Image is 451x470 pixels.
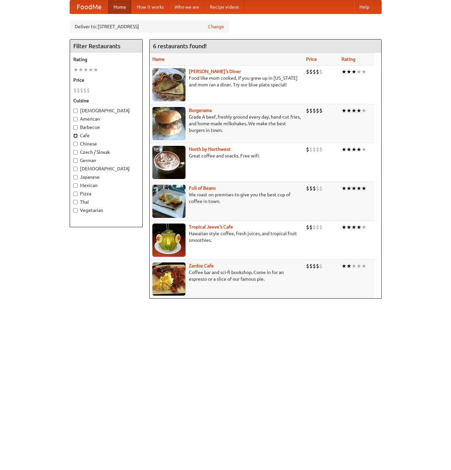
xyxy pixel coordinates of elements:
[152,152,301,159] p: Great coffee and snacks. Free wifi.
[152,224,186,257] img: jeeves.jpg
[354,0,375,14] a: Help
[169,0,204,14] a: Who we are
[351,146,356,153] li: ★
[356,146,361,153] li: ★
[70,0,108,14] a: FoodMe
[346,68,351,75] li: ★
[73,200,78,204] input: Thai
[208,23,224,30] a: Change
[316,107,319,114] li: $
[319,262,323,270] li: $
[316,262,319,270] li: $
[80,87,83,94] li: $
[73,125,78,130] input: Barbecue
[316,185,319,192] li: $
[313,68,316,75] li: $
[346,262,351,270] li: ★
[341,262,346,270] li: ★
[73,97,139,104] h5: Cuisine
[152,56,165,62] a: Name
[152,262,186,296] img: zardoz.jpg
[189,224,233,230] a: Tropical Jeeve's Cafe
[361,224,366,231] li: ★
[306,262,309,270] li: $
[77,87,80,94] li: $
[83,66,88,73] li: ★
[361,185,366,192] li: ★
[341,68,346,75] li: ★
[73,150,78,154] input: Czech / Slovak
[356,185,361,192] li: ★
[351,107,356,114] li: ★
[78,66,83,73] li: ★
[306,185,309,192] li: $
[189,185,216,191] a: Full of Beans
[306,107,309,114] li: $
[306,68,309,75] li: $
[306,146,309,153] li: $
[356,107,361,114] li: ★
[319,107,323,114] li: $
[108,0,131,14] a: Home
[341,224,346,231] li: ★
[341,185,346,192] li: ★
[93,66,98,73] li: ★
[152,269,301,282] p: Coffee bar and sci-fi bookshop. Come in for an espresso or a slice of our famous pie.
[88,66,93,73] li: ★
[309,107,313,114] li: $
[73,87,77,94] li: $
[73,199,139,205] label: Thai
[189,263,214,268] a: Zardoz Cafe
[351,185,356,192] li: ★
[73,77,139,83] h5: Price
[153,43,207,49] ng-pluralize: 6 restaurants found!
[309,262,313,270] li: $
[73,142,78,146] input: Chinese
[189,69,241,74] a: [PERSON_NAME]'s Diner
[313,146,316,153] li: $
[351,262,356,270] li: ★
[319,224,323,231] li: $
[152,185,186,218] img: beans.jpg
[319,185,323,192] li: $
[73,134,78,138] input: Cafe
[73,107,139,114] label: [DEMOGRAPHIC_DATA]
[70,21,229,33] div: Deliver to: [STREET_ADDRESS]
[361,107,366,114] li: ★
[313,107,316,114] li: $
[204,0,244,14] a: Recipe videos
[306,224,309,231] li: $
[73,149,139,155] label: Czech / Slovak
[189,146,231,152] a: North by Northwest
[313,185,316,192] li: $
[316,68,319,75] li: $
[319,68,323,75] li: $
[313,224,316,231] li: $
[361,262,366,270] li: ★
[309,224,313,231] li: $
[306,56,317,62] a: Price
[316,146,319,153] li: $
[341,56,355,62] a: Rating
[313,262,316,270] li: $
[73,175,78,179] input: Japanese
[309,68,313,75] li: $
[319,146,323,153] li: $
[309,146,313,153] li: $
[152,68,186,101] img: sallys.jpg
[356,224,361,231] li: ★
[152,107,186,140] img: burgerama.jpg
[73,192,78,196] input: Pizza
[316,224,319,231] li: $
[73,174,139,180] label: Japanese
[70,40,142,53] h4: Filter Restaurants
[341,146,346,153] li: ★
[73,124,139,131] label: Barbecue
[73,190,139,197] label: Pizza
[152,114,301,134] p: Grade A beef, freshly ground every day, hand-cut fries, and home-made milkshakes. We make the bes...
